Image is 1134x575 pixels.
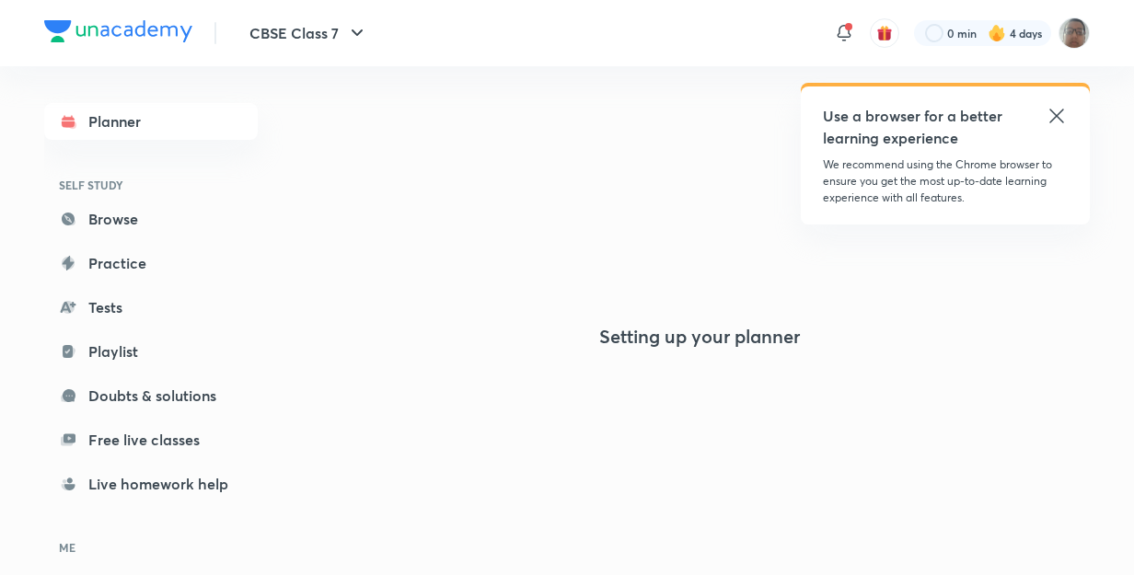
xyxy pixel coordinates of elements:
[238,15,379,52] button: CBSE Class 7
[823,156,1068,206] p: We recommend using the Chrome browser to ensure you get the most up-to-date learning experience w...
[44,289,258,326] a: Tests
[44,201,258,237] a: Browse
[44,245,258,282] a: Practice
[44,466,258,502] a: Live homework help
[1059,17,1090,49] img: Vinayak Mishra
[44,532,258,563] h6: ME
[870,18,899,48] button: avatar
[44,20,192,47] a: Company Logo
[44,20,192,42] img: Company Logo
[44,333,258,370] a: Playlist
[44,377,258,414] a: Doubts & solutions
[599,326,800,348] h4: Setting up your planner
[876,25,893,41] img: avatar
[988,24,1006,42] img: streak
[44,103,258,140] a: Planner
[44,421,258,458] a: Free live classes
[823,105,1006,149] h5: Use a browser for a better learning experience
[44,169,258,201] h6: SELF STUDY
